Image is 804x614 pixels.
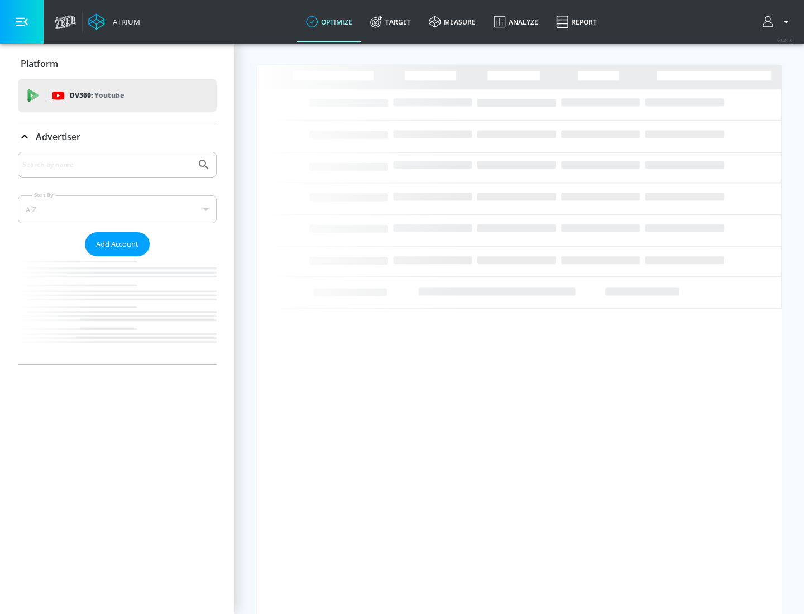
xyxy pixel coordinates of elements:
[547,2,606,42] a: Report
[485,2,547,42] a: Analyze
[18,79,217,112] div: DV360: Youtube
[18,195,217,223] div: A-Z
[32,191,56,199] label: Sort By
[18,152,217,364] div: Advertiser
[361,2,420,42] a: Target
[96,238,138,251] span: Add Account
[18,48,217,79] div: Platform
[70,89,124,102] p: DV360:
[94,89,124,101] p: Youtube
[777,37,793,43] span: v 4.24.0
[297,2,361,42] a: optimize
[420,2,485,42] a: measure
[36,131,80,143] p: Advertiser
[85,232,150,256] button: Add Account
[21,57,58,70] p: Platform
[88,13,140,30] a: Atrium
[18,121,217,152] div: Advertiser
[22,157,192,172] input: Search by name
[108,17,140,27] div: Atrium
[18,256,217,364] nav: list of Advertiser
